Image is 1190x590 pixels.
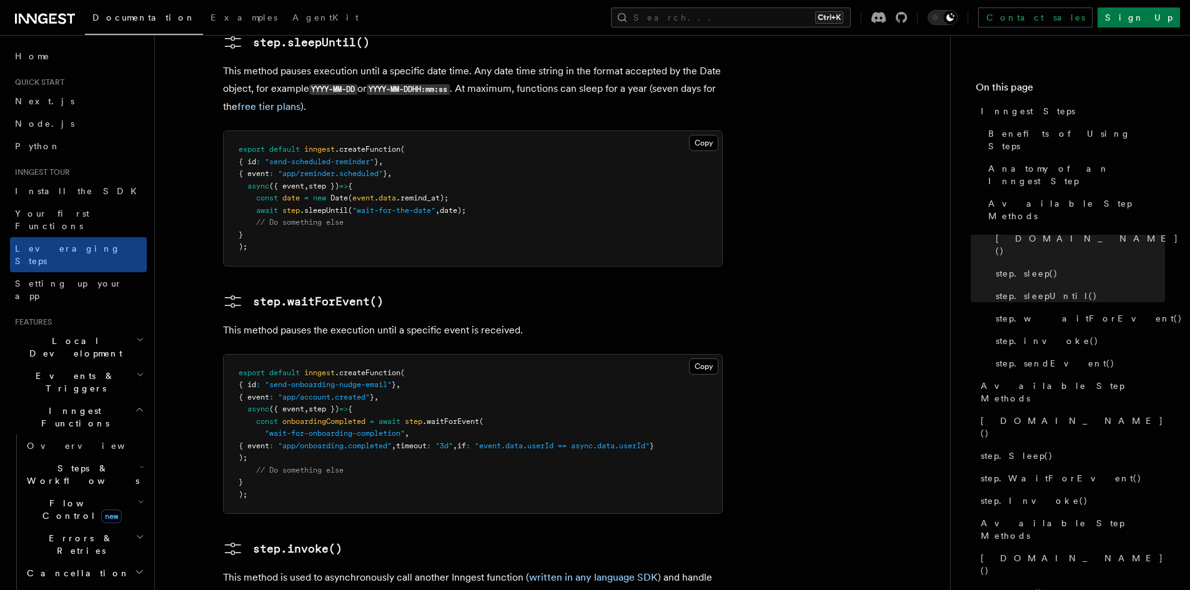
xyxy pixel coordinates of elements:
span: Leveraging Steps [15,243,121,266]
span: .sleepUntil [300,206,348,215]
span: } [392,380,396,389]
a: Your first Functions [10,202,147,237]
span: ); [239,490,247,499]
a: [DOMAIN_NAME]() [976,410,1165,445]
span: Inngest tour [10,167,70,177]
span: , [374,393,379,401]
span: step.Invoke() [981,494,1088,507]
span: Examples [211,12,277,22]
a: AgentKit [285,4,366,34]
a: Documentation [85,4,203,35]
a: Python [10,135,147,157]
span: [DOMAIN_NAME]() [981,415,1165,440]
button: Toggle dark mode [928,10,958,25]
span: Events & Triggers [10,370,136,395]
span: step.sleepUntil() [996,290,1098,302]
span: step.Sleep() [981,450,1053,462]
span: timeout [396,441,427,450]
pre: step.sleepUntil() [253,34,370,51]
span: inngest [304,368,335,377]
span: , [387,169,392,178]
span: Python [15,141,61,151]
span: date [282,194,300,202]
a: free tier plans [237,101,300,112]
span: step [405,417,422,426]
button: Copy [689,358,718,375]
span: Inngest Functions [10,405,135,430]
span: AgentKit [292,12,359,22]
span: Anatomy of an Inngest Step [988,162,1165,187]
a: Node.js [10,112,147,135]
kbd: Ctrl+K [815,11,843,24]
span: inngest [304,145,335,154]
span: = [304,194,309,202]
span: ( [400,145,405,154]
span: Features [10,317,52,327]
span: { id [239,380,256,389]
span: step.WaitForEvent() [981,472,1142,484]
span: "app/reminder.scheduled" [278,169,383,178]
span: Benefits of Using Steps [988,127,1165,152]
span: ({ event [269,182,304,190]
span: Available Step Methods [981,380,1165,405]
span: .remind_at); [396,194,449,202]
span: : [466,441,470,450]
span: export [239,145,265,154]
span: { id [239,157,256,166]
button: Search...Ctrl+K [611,7,851,27]
a: Sign Up [1098,7,1180,27]
span: { event [239,441,269,450]
a: Overview [22,435,147,457]
span: Errors & Retries [22,532,136,557]
span: } [370,393,374,401]
span: Setting up your app [15,278,122,301]
span: data [379,194,396,202]
a: step.sleepUntil() [991,285,1165,307]
a: Examples [203,4,285,34]
span: , [304,182,309,190]
span: "wait-for-the-date" [352,206,435,215]
pre: step.invoke() [253,540,342,558]
a: step.sleepUntil() [223,32,370,52]
span: step.waitForEvent() [996,312,1183,325]
a: Available Step Methods [976,375,1165,410]
button: Local Development [10,330,147,365]
span: Home [15,50,50,62]
span: Flow Control [22,497,137,522]
span: "app/account.created" [278,393,370,401]
span: onboardingCompleted [282,417,365,426]
span: Install the SDK [15,186,144,196]
span: default [269,368,300,377]
span: : [269,441,274,450]
span: if [457,441,466,450]
span: Available Step Methods [981,517,1165,542]
span: } [650,441,654,450]
a: step.sleep() [991,262,1165,285]
span: : [427,441,431,450]
a: step.WaitForEvent() [976,467,1165,489]
span: Overview [27,441,156,451]
span: ); [239,242,247,251]
span: "send-scheduled-reminder" [265,157,374,166]
span: Documentation [92,12,196,22]
a: Contact sales [978,7,1093,27]
span: ( [348,194,352,202]
span: , [304,405,309,413]
button: Events & Triggers [10,365,147,400]
span: "3d" [435,441,453,450]
span: } [239,478,243,486]
span: : [269,393,274,401]
span: Steps & Workflows [22,462,139,487]
span: { [348,405,352,413]
p: This method pauses the execution until a specific event is received. [223,322,723,339]
span: ({ event [269,405,304,413]
span: ( [348,206,352,215]
span: , [392,441,396,450]
span: "event.data.userId == async.data.userId" [475,441,650,450]
span: } [239,230,243,239]
button: Steps & Workflows [22,457,147,492]
a: Install the SDK [10,180,147,202]
span: => [339,405,348,413]
span: } [374,157,379,166]
span: , [396,380,400,389]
